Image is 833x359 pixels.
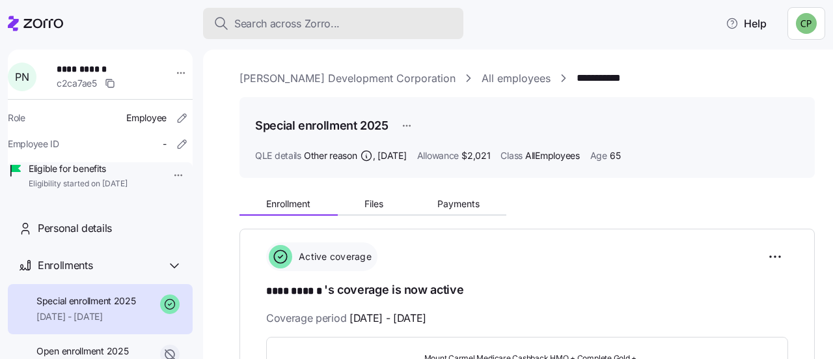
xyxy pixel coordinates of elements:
h1: 's coverage is now active [266,281,788,300]
img: 8424d6c99baeec437bf5dae78df33962 [796,13,817,34]
a: All employees [482,70,551,87]
span: Help [726,16,767,31]
span: [DATE] - [DATE] [36,310,136,323]
span: c2ca7ae5 [57,77,97,90]
button: Search across Zorro... [203,8,463,39]
span: Other reason , [304,149,407,162]
span: Enrollment [266,199,310,208]
span: - [163,137,167,151]
span: Active coverage [295,250,372,263]
button: Help [715,10,777,36]
span: Role [8,111,25,124]
span: [DATE] - [DATE] [349,310,426,326]
span: Search across Zorro... [234,16,340,32]
span: Allowance [417,149,459,162]
span: AllEmployees [525,149,580,162]
span: Employee [126,111,167,124]
span: Personal details [38,220,112,237]
span: Payments [437,199,480,208]
span: P N [15,72,29,82]
span: Open enrollment 2025 [36,345,128,358]
span: Eligible for benefits [29,162,128,175]
span: Files [364,199,383,208]
span: Employee ID [8,137,59,151]
span: Special enrollment 2025 [36,294,136,308]
span: Eligibility started on [DATE] [29,179,128,190]
span: Enrollments [38,257,92,274]
span: Age [590,149,607,162]
a: [PERSON_NAME] Development Corporation [239,70,456,87]
span: Class [500,149,523,162]
span: 65 [610,149,620,162]
span: $2,021 [461,149,490,162]
span: Coverage period [266,310,426,326]
span: [DATE] [377,149,406,162]
span: QLE details [255,149,301,162]
h1: Special enrollment 2025 [255,117,389,134]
